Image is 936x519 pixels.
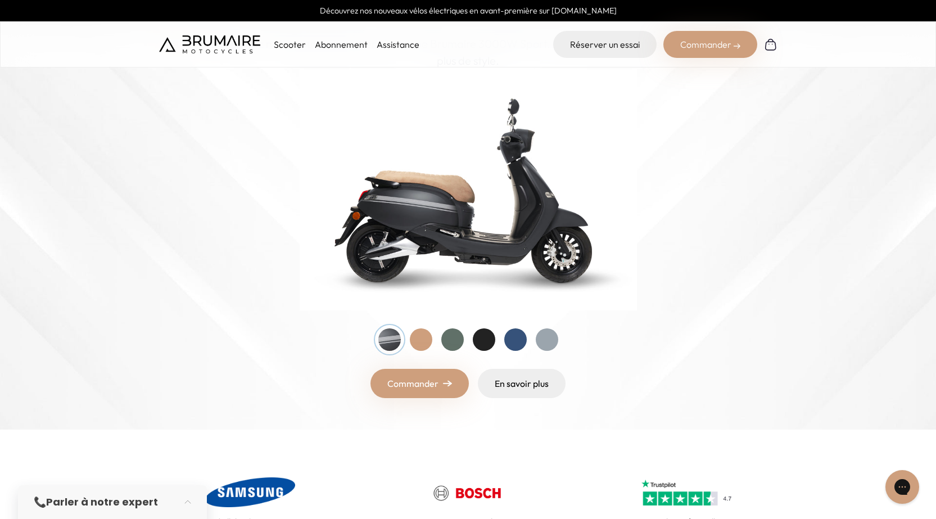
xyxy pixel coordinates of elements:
img: Brumaire Motocycles [159,35,260,53]
iframe: Gorgias live chat messenger [880,466,925,508]
a: Commander [370,369,469,398]
img: Panier [764,38,777,51]
a: En savoir plus [478,369,566,398]
a: Assistance [377,39,419,50]
img: right-arrow.png [443,380,452,387]
div: Commander [663,31,757,58]
p: Scooter [274,38,306,51]
a: Abonnement [315,39,368,50]
a: Réserver un essai [553,31,657,58]
img: right-arrow-2.png [734,43,740,49]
